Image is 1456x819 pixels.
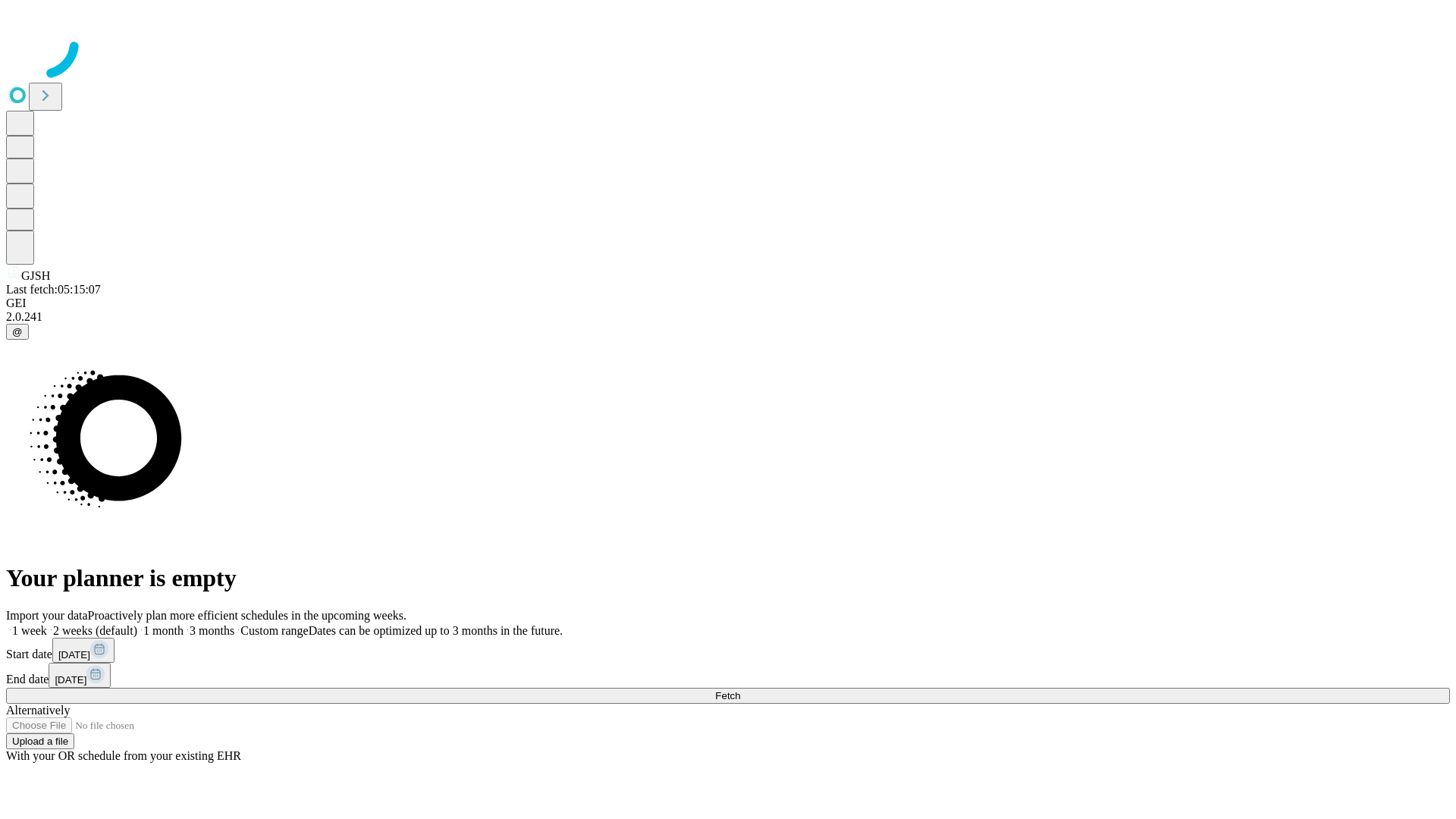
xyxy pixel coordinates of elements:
[190,624,234,637] span: 3 months
[6,564,1450,592] h1: Your planner is empty
[6,733,74,749] button: Upload a file
[6,324,29,340] button: @
[52,638,115,663] button: [DATE]
[12,326,23,337] span: @
[6,283,101,296] span: Last fetch: 05:15:07
[309,624,563,637] span: Dates can be optimized up to 3 months in the future.
[143,624,184,637] span: 1 month
[49,663,111,688] button: [DATE]
[6,310,1450,324] div: 2.0.241
[6,638,1450,663] div: Start date
[715,690,740,701] span: Fetch
[240,624,308,637] span: Custom range
[55,674,86,686] span: [DATE]
[6,663,1450,688] div: End date
[6,704,70,717] span: Alternatively
[6,609,88,622] span: Import your data
[88,609,406,622] span: Proactively plan more efficient schedules in the upcoming weeks.
[6,297,1450,310] div: GEI
[6,749,241,762] span: With your OR schedule from your existing EHR
[6,688,1450,704] button: Fetch
[58,649,90,661] span: [DATE]
[53,624,137,637] span: 2 weeks (default)
[12,624,47,637] span: 1 week
[21,269,50,282] span: GJSH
